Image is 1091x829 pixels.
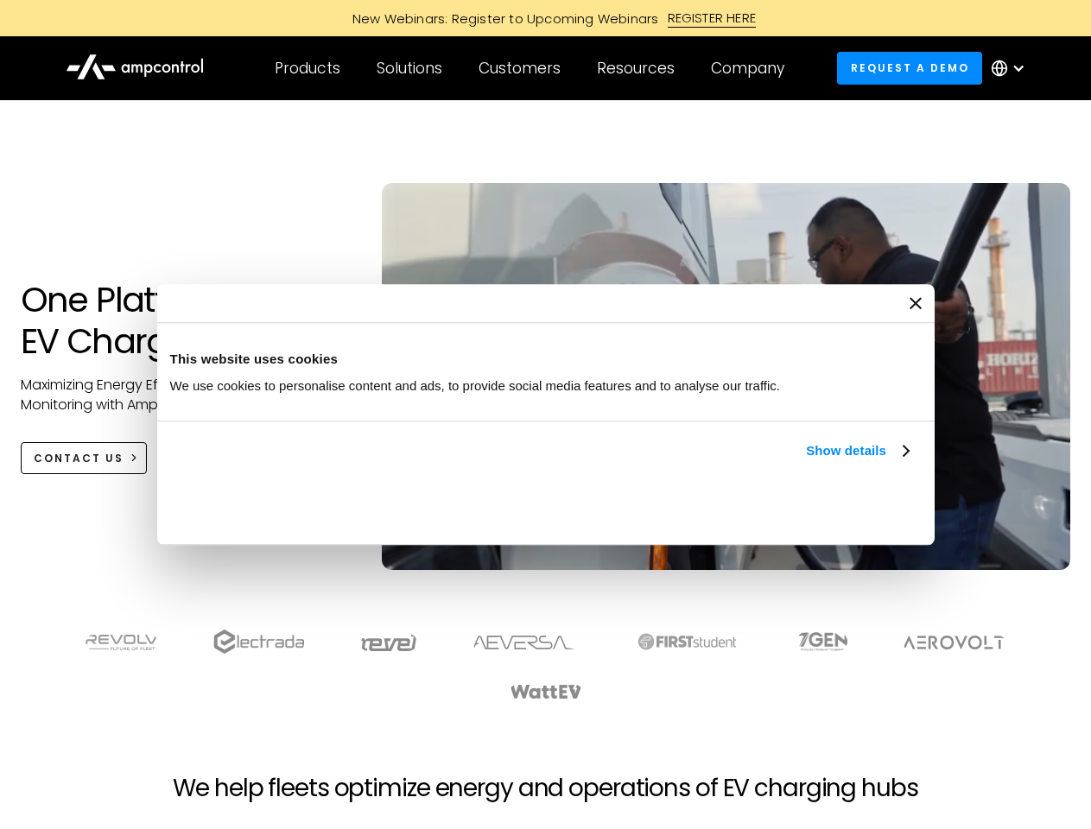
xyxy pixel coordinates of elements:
div: CONTACT US [34,451,124,466]
img: Aerovolt Logo [903,636,1005,649]
div: This website uses cookies [170,349,922,370]
button: Close banner [910,297,922,309]
div: Products [275,59,340,78]
img: electrada logo [213,630,304,654]
div: New Webinars: Register to Upcoming Webinars [335,9,668,28]
div: Solutions [377,59,442,78]
button: Okay [667,481,915,531]
div: Customers [479,59,561,78]
div: Company [711,59,784,78]
div: Resources [597,59,675,78]
a: Show details [806,440,908,461]
div: REGISTER HERE [668,9,757,28]
img: WattEV logo [510,685,582,699]
a: New Webinars: Register to Upcoming WebinarsREGISTER HERE [157,9,935,28]
p: Maximizing Energy Efficiency, Uptime, and 24/7 Monitoring with Ampcontrol Solutions [21,376,348,414]
span: We use cookies to personalise content and ads, to provide social media features and to analyse ou... [170,378,781,393]
a: CONTACT US [21,442,148,474]
h1: One Platform for EV Charging Hubs [21,279,348,362]
h2: We help fleets optimize energy and operations of EV charging hubs [173,774,917,803]
a: Request a demo [837,52,982,84]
